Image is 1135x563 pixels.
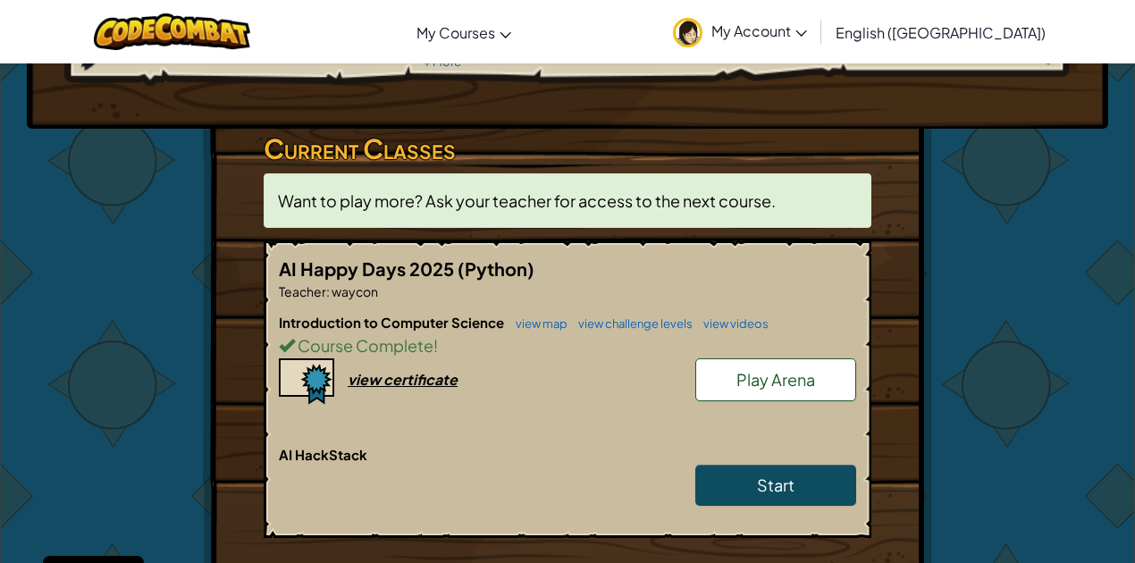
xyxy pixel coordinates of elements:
[295,335,433,356] span: Course Complete
[664,4,816,60] a: My Account
[836,23,1046,42] span: English ([GEOGRAPHIC_DATA])
[458,257,534,280] span: (Python)
[757,475,794,495] span: Start
[279,257,458,280] span: AI Happy Days 2025
[711,21,807,40] span: My Account
[278,190,776,211] span: Want to play more? Ask your teacher for access to the next course.
[673,18,702,47] img: avatar
[827,8,1055,56] a: English ([GEOGRAPHIC_DATA])
[348,370,458,389] div: view certificate
[279,358,334,405] img: certificate-icon.png
[736,369,815,390] span: Play Arena
[279,446,367,463] span: AI HackStack
[507,316,567,331] a: view map
[695,465,856,506] a: Start
[94,13,250,50] img: CodeCombat logo
[408,8,520,56] a: My Courses
[416,23,495,42] span: My Courses
[279,314,507,331] span: Introduction to Computer Science
[279,283,326,299] span: Teacher
[330,283,378,299] span: waycon
[264,129,871,169] h3: Current Classes
[326,283,330,299] span: :
[694,316,769,331] a: view videos
[569,316,693,331] a: view challenge levels
[279,370,458,389] a: view certificate
[433,335,438,356] span: !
